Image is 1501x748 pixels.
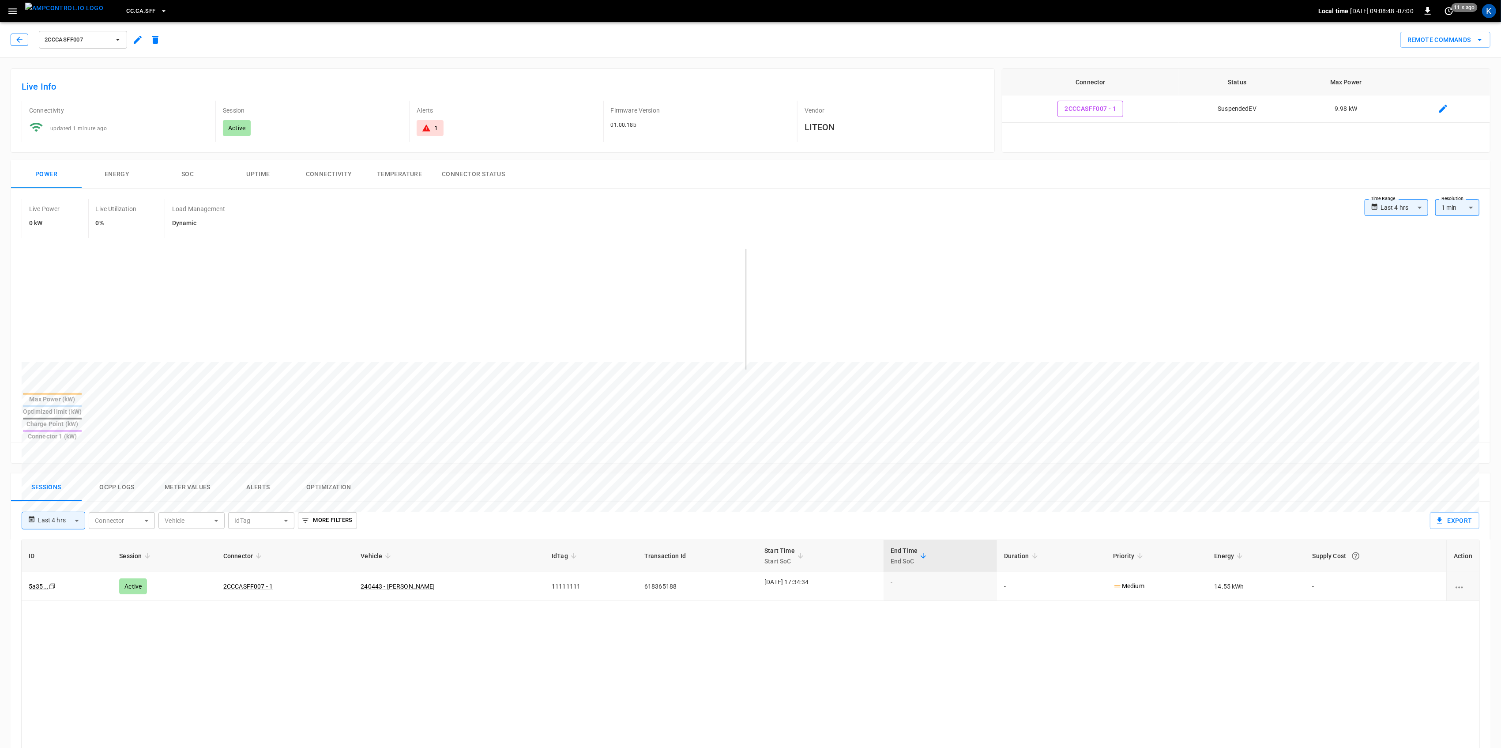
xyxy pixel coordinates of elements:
th: ID [22,540,112,572]
span: Energy [1214,551,1245,561]
span: Vehicle [361,551,394,561]
p: Start SoC [764,556,795,567]
button: Optimization [293,473,364,502]
div: End Time [891,545,918,567]
button: 2CCCASFF007 - 1 [1057,101,1123,117]
td: 9.98 kW [1295,95,1396,123]
button: Temperature [364,160,435,189]
img: ampcontrol.io logo [25,3,103,14]
button: Energy [82,160,152,189]
h6: 0% [96,219,136,228]
p: Firmware Version [611,106,790,115]
span: Session [119,551,153,561]
p: Alerts [417,106,596,115]
div: Last 4 hrs [38,512,85,529]
div: Start Time [764,545,795,567]
div: Supply Cost [1313,548,1439,564]
p: Session [223,106,402,115]
button: Export [1430,512,1479,529]
button: SOC [152,160,223,189]
td: SuspendedEV [1179,95,1295,123]
h6: Live Info [22,79,984,94]
th: Action [1446,540,1479,572]
h6: LITEON [805,120,984,134]
button: Remote Commands [1400,32,1490,48]
span: 2CCCASFF007 [45,35,110,45]
button: Power [11,160,82,189]
p: Vendor [805,106,984,115]
div: charging session options [1454,582,1472,591]
button: CC.CA.SFF [123,3,170,20]
button: Sessions [11,473,82,502]
div: 1 min [1435,199,1479,216]
span: Start TimeStart SoC [764,545,806,567]
div: Last 4 hrs [1381,199,1428,216]
p: Local time [1318,7,1349,15]
table: sessions table [22,540,1479,601]
p: End SoC [891,556,918,567]
th: Max Power [1295,69,1396,95]
h6: 0 kW [29,219,60,228]
th: Transaction Id [637,540,757,572]
button: Meter Values [152,473,223,502]
button: 2CCCASFF007 [39,31,127,49]
p: Connectivity [29,106,208,115]
button: Connectivity [293,160,364,189]
button: Connector Status [435,160,512,189]
span: IdTag [552,551,579,561]
span: Duration [1004,551,1040,561]
h6: Dynamic [172,219,225,228]
span: End TimeEnd SoC [891,545,929,567]
th: Connector [1002,69,1179,95]
span: Connector [223,551,264,561]
th: Status [1179,69,1295,95]
div: profile-icon [1482,4,1496,18]
button: Alerts [223,473,293,502]
div: 1 [434,124,438,132]
span: updated 1 minute ago [50,125,107,132]
button: More Filters [298,512,357,529]
button: The cost of your charging session based on your supply rates [1348,548,1364,564]
span: 11 s ago [1452,3,1478,12]
p: Live Power [29,204,60,213]
button: Ocpp logs [82,473,152,502]
p: [DATE] 09:08:48 -07:00 [1351,7,1414,15]
p: Live Utilization [96,204,136,213]
p: Load Management [172,204,225,213]
label: Time Range [1371,195,1396,202]
span: CC.CA.SFF [126,6,155,16]
p: Active [228,124,245,132]
label: Resolution [1441,195,1463,202]
button: set refresh interval [1442,4,1456,18]
div: remote commands options [1400,32,1490,48]
table: connector table [1002,69,1490,123]
button: Uptime [223,160,293,189]
span: Priority [1113,551,1146,561]
span: 01.00.18b [611,122,637,128]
